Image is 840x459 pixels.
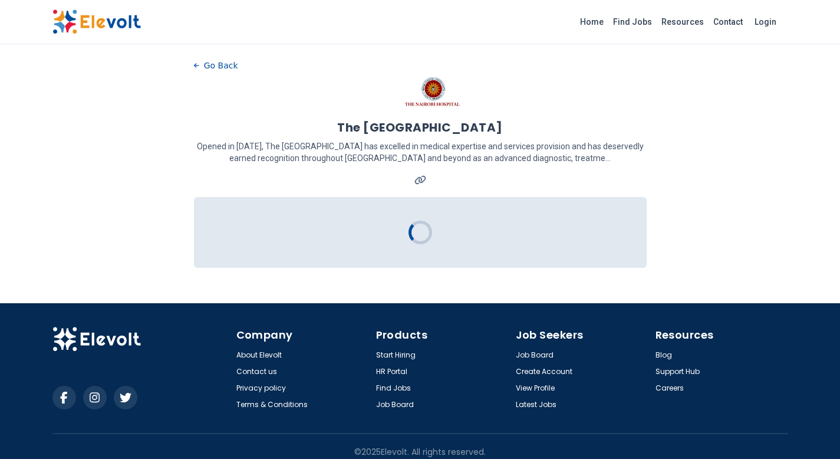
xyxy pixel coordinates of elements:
[516,327,648,343] h4: Job Seekers
[575,12,608,31] a: Home
[516,383,555,393] a: View Profile
[376,367,407,376] a: HR Portal
[403,74,463,110] img: The Nairobi Hospital
[236,383,286,393] a: Privacy policy
[655,350,672,360] a: Blog
[354,446,486,458] p: © 2025 Elevolt. All rights reserved.
[516,367,572,376] a: Create Account
[52,327,141,352] img: Elevolt
[236,400,308,409] a: Terms & Conditions
[376,383,411,393] a: Find Jobs
[337,119,503,136] h1: The [GEOGRAPHIC_DATA]
[709,12,747,31] a: Contact
[608,12,657,31] a: Find Jobs
[194,57,238,74] button: Go Back
[376,327,509,343] h4: Products
[516,350,554,360] a: Job Board
[236,350,282,360] a: About Elevolt
[657,12,709,31] a: Resources
[194,140,647,164] p: Opened in [DATE], The [GEOGRAPHIC_DATA] has excelled in medical expertise and services provision ...
[236,327,369,343] h4: Company
[655,367,700,376] a: Support Hub
[747,10,783,34] a: Login
[376,350,416,360] a: Start Hiring
[655,383,684,393] a: Careers
[236,367,277,376] a: Contact us
[407,219,433,245] div: Loading...
[52,9,141,34] img: Elevolt
[655,327,788,343] h4: Resources
[376,400,414,409] a: Job Board
[516,400,556,409] a: Latest Jobs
